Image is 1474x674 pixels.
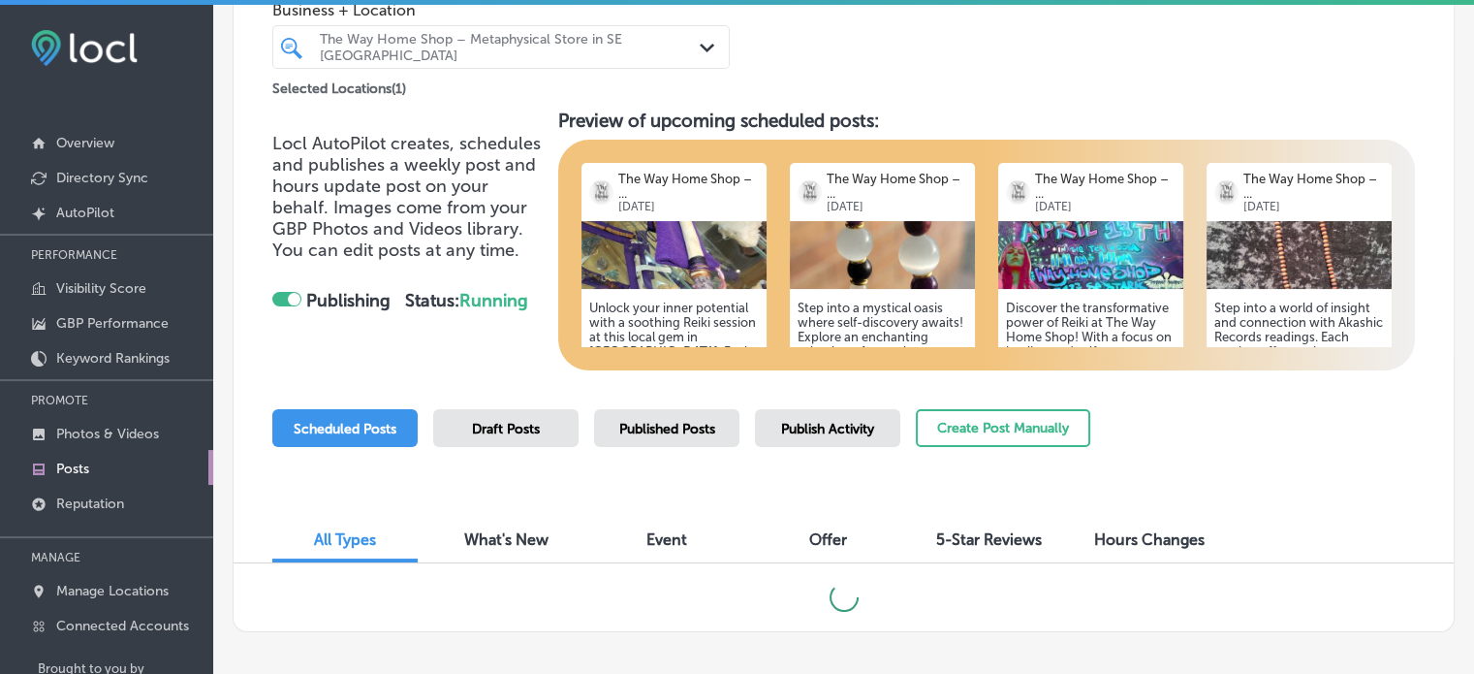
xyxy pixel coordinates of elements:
[56,135,114,151] p: Overview
[294,421,396,437] span: Scheduled Posts
[581,221,767,289] img: 17554945492a9afb50-74d0-41d9-942e-903e9d5108d8_2023-12-16.jpg
[459,290,528,311] span: Running
[589,301,759,519] h5: Unlock your inner potential with a soothing Reiki session at this local gem in [GEOGRAPHIC_DATA]....
[790,221,975,289] img: 1755494535980e064a-7f2f-435b-a209-e6f40196318a_2023-12-16.jpg
[31,30,138,66] img: fda3e92497d09a02dc62c9cd864e3231.png
[472,421,540,437] span: Draft Posts
[1207,221,1392,289] img: 1755494553410c1ebf-e1ab-4dcd-b3e5-8e747a3180b4_2023-12-16.jpg
[56,426,159,442] p: Photos & Videos
[589,180,613,205] img: logo
[916,409,1090,447] button: Create Post Manually
[56,618,189,634] p: Connected Accounts
[618,172,759,201] p: The Way Home Shop – ...
[827,172,967,201] p: The Way Home Shop – ...
[56,583,169,599] p: Manage Locations
[1006,301,1176,519] h5: Discover the transformative power of Reiki at The Way Home Shop! With a focus on healing and self...
[56,280,146,297] p: Visibility Score
[272,133,541,240] span: Locl AutoPilot creates, schedules and publishes a weekly post and hours update post on your behal...
[781,421,874,437] span: Publish Activity
[1214,180,1239,205] img: logo
[936,530,1042,549] span: 5-Star Reviews
[646,530,687,549] span: Event
[619,421,715,437] span: Published Posts
[272,240,519,261] span: You can edit posts at any time.
[405,290,528,311] strong: Status:
[1035,201,1176,213] p: [DATE]
[1243,172,1384,201] p: The Way Home Shop – ...
[809,530,847,549] span: Offer
[272,73,406,97] p: Selected Locations ( 1 )
[1035,172,1176,201] p: The Way Home Shop – ...
[1214,301,1384,519] h5: Step into a world of insight and connection with Akashic Records readings. Each session offers a ...
[1006,180,1030,205] img: logo
[56,461,89,477] p: Posts
[56,496,124,512] p: Reputation
[827,201,967,213] p: [DATE]
[56,205,114,221] p: AutoPilot
[272,1,730,19] span: Business + Location
[798,301,967,519] h5: Step into a mystical oasis where self-discovery awaits! Explore an enchanting selection of crysta...
[798,180,822,205] img: logo
[306,290,391,311] strong: Publishing
[558,110,1415,132] h3: Preview of upcoming scheduled posts:
[314,530,376,549] span: All Types
[998,221,1183,289] img: 1755494519097bc33c-21e4-4430-9f9f-4debb16eaf98_2024-04-12.jpg
[56,350,170,367] p: Keyword Rankings
[56,170,148,186] p: Directory Sync
[618,201,759,213] p: [DATE]
[1094,530,1205,549] span: Hours Changes
[1243,201,1384,213] p: [DATE]
[464,530,549,549] span: What's New
[56,315,169,332] p: GBP Performance
[320,31,702,64] div: The Way Home Shop – Metaphysical Store in SE [GEOGRAPHIC_DATA]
